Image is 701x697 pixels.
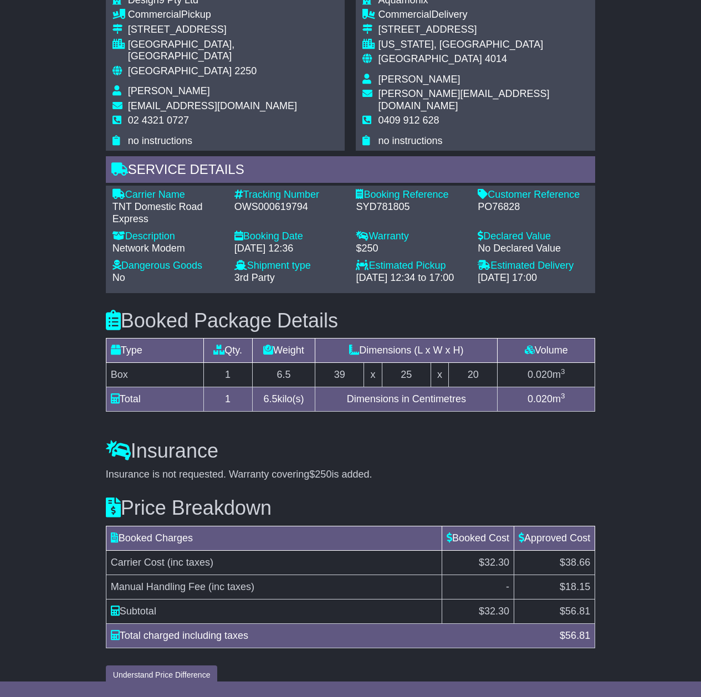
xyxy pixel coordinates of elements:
[378,115,439,126] span: 0409 912 628
[378,24,589,36] div: [STREET_ADDRESS]
[378,135,442,146] span: no instructions
[560,557,590,568] span: $38.66
[560,581,590,592] span: $18.15
[234,260,345,272] div: Shipment type
[234,189,345,201] div: Tracking Number
[485,53,507,64] span: 4014
[128,85,210,96] span: [PERSON_NAME]
[234,230,345,243] div: Booking Date
[478,201,589,213] div: PO76828
[203,363,252,387] td: 1
[378,9,589,21] div: Delivery
[356,260,467,272] div: Estimated Pickup
[112,272,125,283] span: No
[528,369,552,380] span: 0.020
[234,243,345,255] div: [DATE] 12:36
[356,272,467,284] div: [DATE] 12:34 to 17:00
[128,9,181,20] span: Commercial
[479,557,509,568] span: $32.30
[234,65,257,76] span: 2250
[484,606,509,617] span: 32.30
[478,230,589,243] div: Declared Value
[112,201,223,225] div: TNT Domestic Road Express
[561,392,565,400] sup: 3
[112,230,223,243] div: Description
[106,469,595,481] div: Insurance is not requested. Warranty covering is added.
[378,88,549,111] span: [PERSON_NAME][EMAIL_ADDRESS][DOMAIN_NAME]
[167,557,213,568] span: (inc taxes)
[106,599,442,624] td: Subtotal
[112,189,223,201] div: Carrier Name
[498,339,595,363] td: Volume
[106,339,203,363] td: Type
[561,367,565,376] sup: 3
[498,387,595,412] td: m
[128,65,232,76] span: [GEOGRAPHIC_DATA]
[498,363,595,387] td: m
[252,339,315,363] td: Weight
[506,581,509,592] span: -
[378,74,460,85] span: [PERSON_NAME]
[356,243,467,255] div: $250
[106,665,218,685] button: Understand Price Difference
[449,363,498,387] td: 20
[378,39,589,51] div: [US_STATE], [GEOGRAPHIC_DATA]
[128,135,192,146] span: no instructions
[478,260,589,272] div: Estimated Delivery
[128,39,339,63] div: [GEOGRAPHIC_DATA], [GEOGRAPHIC_DATA]
[112,260,223,272] div: Dangerous Goods
[128,24,339,36] div: [STREET_ADDRESS]
[382,363,431,387] td: 25
[315,339,498,363] td: Dimensions (L x W x H)
[364,363,382,387] td: x
[378,9,431,20] span: Commercial
[565,630,590,641] span: 56.81
[105,628,554,643] div: Total charged including taxes
[252,363,315,387] td: 6.5
[263,393,277,404] span: 6.5
[106,156,595,186] div: Service Details
[356,201,467,213] div: SYD781805
[378,53,482,64] span: [GEOGRAPHIC_DATA]
[315,363,364,387] td: 39
[514,599,595,624] td: $
[106,310,595,332] h3: Booked Package Details
[208,581,254,592] span: (inc taxes)
[478,189,589,201] div: Customer Reference
[106,526,442,551] td: Booked Charges
[528,393,552,404] span: 0.020
[128,115,189,126] span: 02 4321 0727
[309,469,331,480] span: $250
[106,497,595,519] h3: Price Breakdown
[252,387,315,412] td: kilo(s)
[111,581,206,592] span: Manual Handling Fee
[356,189,467,201] div: Booking Reference
[356,230,467,243] div: Warranty
[478,243,589,255] div: No Declared Value
[203,339,252,363] td: Qty.
[111,557,165,568] span: Carrier Cost
[203,387,252,412] td: 1
[565,606,590,617] span: 56.81
[514,526,595,551] td: Approved Cost
[106,363,203,387] td: Box
[128,100,297,111] span: [EMAIL_ADDRESS][DOMAIN_NAME]
[442,599,514,624] td: $
[128,9,339,21] div: Pickup
[234,272,275,283] span: 3rd Party
[106,440,595,462] h3: Insurance
[442,526,514,551] td: Booked Cost
[431,363,449,387] td: x
[315,387,498,412] td: Dimensions in Centimetres
[112,243,223,255] div: Network Modem
[106,387,203,412] td: Total
[234,201,345,213] div: OWS000619794
[478,272,589,284] div: [DATE] 17:00
[554,628,596,643] div: $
